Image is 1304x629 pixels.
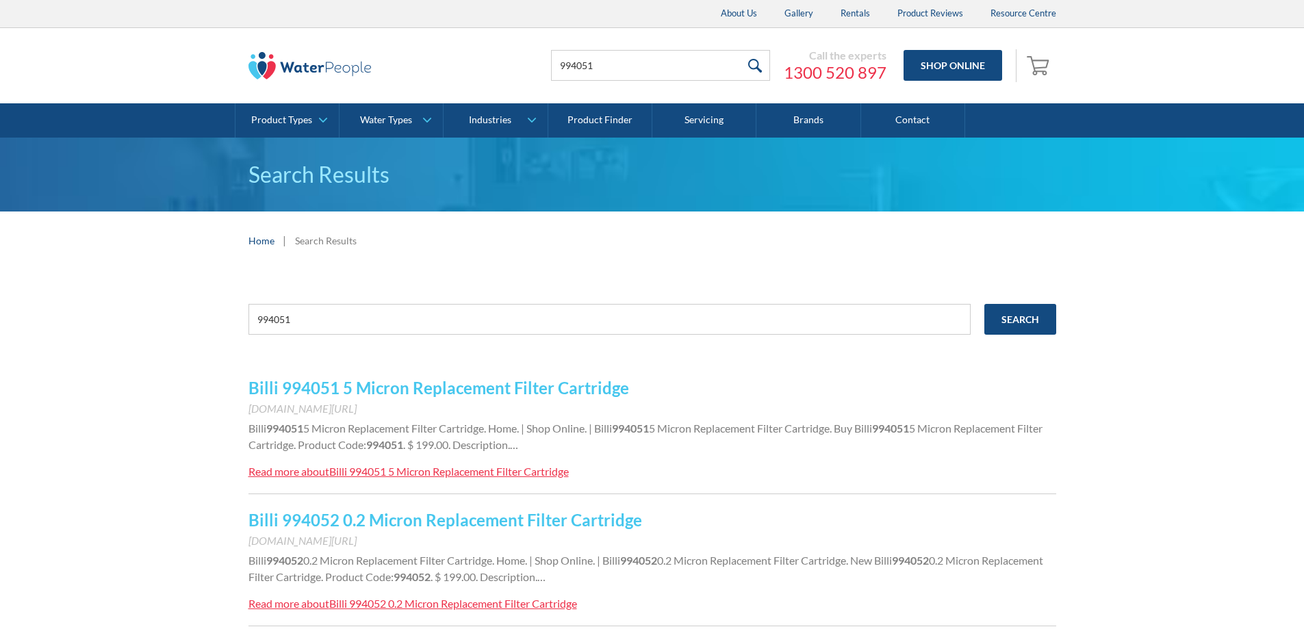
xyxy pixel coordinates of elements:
[248,422,1043,451] span: 5 Micron Replacement Filter Cartridge. Product Code:
[303,554,620,567] span: 0.2 Micron Replacement Filter Cartridge. Home. | Shop Online. | Billi
[248,510,642,530] a: Billi 994052 0.2 Micron Replacement Filter Cartridge
[303,422,612,435] span: 5 Micron Replacement Filter Cartridge. Home. | Shop Online. | Billi
[248,597,329,610] div: Read more about
[248,158,1056,191] h1: Search Results
[248,378,629,398] a: Billi 994051 5 Micron Replacement Filter Cartridge
[872,422,909,435] strong: 994051
[248,400,1056,417] div: [DOMAIN_NAME][URL]
[248,465,329,478] div: Read more about
[537,570,546,583] span: …
[329,597,577,610] div: Billi 994052 0.2 Micron Replacement Filter Cartridge
[1071,413,1304,578] iframe: podium webchat widget prompt
[248,233,274,248] a: Home
[251,114,312,126] div: Product Types
[295,233,357,248] div: Search Results
[469,114,511,126] div: Industries
[892,554,929,567] strong: 994052
[904,50,1002,81] a: Shop Online
[657,554,892,567] span: 0.2 Micron Replacement Filter Cartridge. New Billi
[612,422,649,435] strong: 994051
[1023,49,1056,82] a: Open empty cart
[248,52,372,79] img: The Water People
[248,595,577,612] a: Read more aboutBilli 994052 0.2 Micron Replacement Filter Cartridge
[1027,54,1053,76] img: shopping cart
[649,422,872,435] span: 5 Micron Replacement Filter Cartridge. Buy Billi
[360,114,412,126] div: Water Types
[652,103,756,138] a: Servicing
[266,554,303,567] strong: 994052
[248,463,569,480] a: Read more aboutBilli 994051 5 Micron Replacement Filter Cartridge
[1167,561,1304,629] iframe: podium webchat widget bubble
[403,438,510,451] span: . $ 199.00. Description.
[248,554,266,567] span: Billi
[248,532,1056,549] div: [DOMAIN_NAME][URL]
[329,465,569,478] div: Billi 994051 5 Micron Replacement Filter Cartridge
[548,103,652,138] a: Product Finder
[394,570,431,583] strong: 994052
[551,50,770,81] input: Search products
[784,62,886,83] a: 1300 520 897
[510,438,518,451] span: …
[281,232,288,248] div: |
[620,554,657,567] strong: 994052
[784,49,886,62] div: Call the experts
[984,304,1056,335] input: Search
[340,103,443,138] a: Water Types
[861,103,965,138] a: Contact
[248,422,266,435] span: Billi
[756,103,860,138] a: Brands
[444,103,547,138] a: Industries
[266,422,303,435] strong: 994051
[248,304,971,335] input: e.g. chilled water cooler
[248,554,1043,583] span: 0.2 Micron Replacement Filter Cartridge. Product Code:
[235,103,339,138] a: Product Types
[366,438,403,451] strong: 994051
[431,570,537,583] span: . $ 199.00. Description.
